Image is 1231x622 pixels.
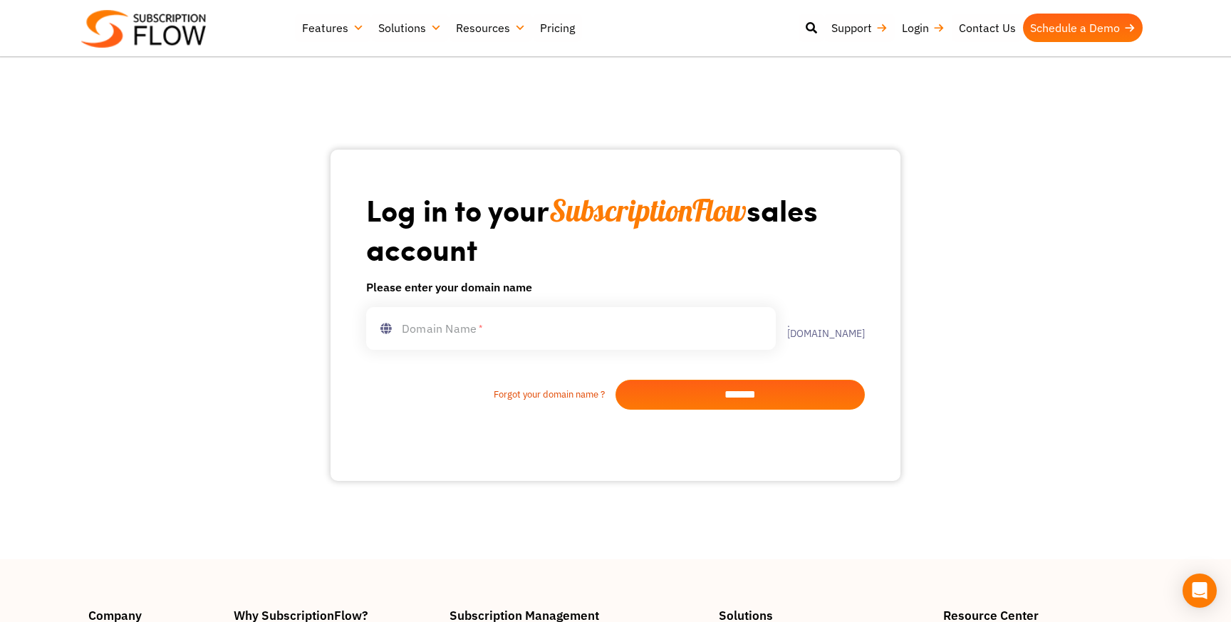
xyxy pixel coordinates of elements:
a: Login [895,14,952,42]
h4: Why SubscriptionFlow? [234,609,436,621]
h4: Company [88,609,219,621]
h4: Solutions [719,609,929,621]
a: Features [295,14,371,42]
label: .[DOMAIN_NAME] [776,318,865,338]
h4: Subscription Management [450,609,705,621]
a: Pricing [533,14,582,42]
h4: Resource Center [943,609,1143,621]
a: Support [824,14,895,42]
div: Open Intercom Messenger [1183,574,1217,608]
a: Forgot your domain name ? [366,388,615,402]
h6: Please enter your domain name [366,279,865,296]
img: Subscriptionflow [81,10,206,48]
a: Contact Us [952,14,1023,42]
h1: Log in to your sales account [366,191,865,267]
a: Schedule a Demo [1023,14,1143,42]
a: Resources [449,14,533,42]
a: Solutions [371,14,449,42]
span: SubscriptionFlow [549,192,747,229]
